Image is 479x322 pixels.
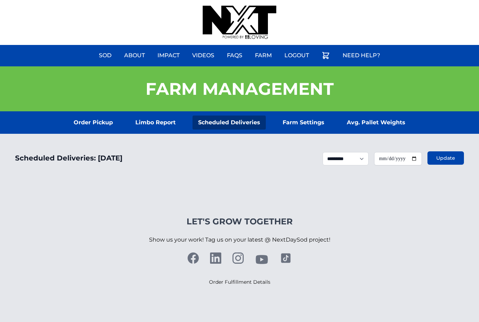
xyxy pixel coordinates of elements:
[130,116,181,130] a: Limbo Report
[436,155,455,162] span: Update
[251,47,276,64] a: Farm
[149,227,330,252] p: Show us your work! Tag us on your latest @ NextDaySod project!
[68,116,119,130] a: Order Pickup
[341,116,411,130] a: Avg. Pallet Weights
[193,116,266,130] a: Scheduled Deliveries
[149,216,330,227] h4: Let's Grow Together
[280,47,313,64] a: Logout
[15,153,122,163] h1: Scheduled Deliveries: [DATE]
[95,47,116,64] a: Sod
[203,6,276,39] img: nextdaysod.com Logo
[277,116,330,130] a: Farm Settings
[153,47,184,64] a: Impact
[120,47,149,64] a: About
[209,279,270,285] a: Order Fulfillment Details
[223,47,247,64] a: FAQs
[188,47,218,64] a: Videos
[338,47,384,64] a: Need Help?
[427,151,464,165] button: Update
[146,80,334,97] h1: Farm Management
